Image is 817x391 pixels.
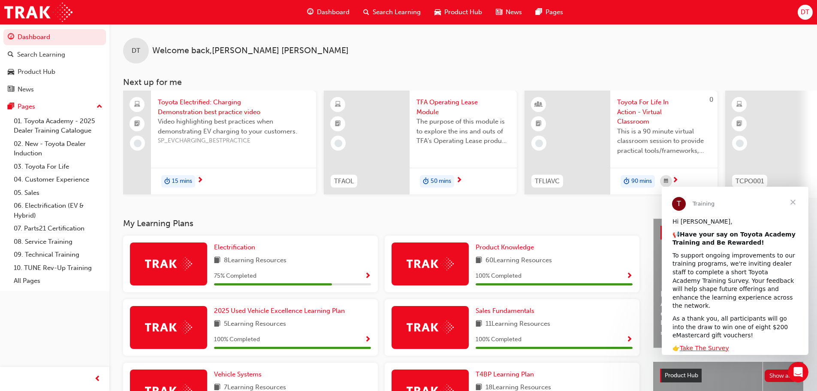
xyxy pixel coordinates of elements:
span: Video highlighting best practices when demonstrating EV charging to your customers. [158,117,309,136]
img: Trak [407,257,454,270]
button: DT [798,5,813,20]
span: 100 % Completed [476,271,522,281]
span: Welcome back , [PERSON_NAME] [PERSON_NAME] [152,46,349,56]
span: Pages [546,7,563,17]
a: 05. Sales [10,186,106,200]
span: Toyota For Life In Action - Virtual Classroom [617,97,711,127]
a: car-iconProduct Hub [428,3,489,21]
a: 07. Parts21 Certification [10,222,106,235]
span: DT [801,7,809,17]
span: duration-icon [423,176,429,187]
a: guage-iconDashboard [300,3,356,21]
span: SP_EVCHARGING_BESTPRACTICE [158,136,309,146]
span: 100 % Completed [476,335,522,345]
span: News [506,7,522,17]
a: Dashboard [3,29,106,45]
span: TFLIAVC [535,176,560,186]
a: All Pages [10,274,106,288]
span: Product Hub [444,7,482,17]
img: Trak [145,321,192,334]
a: news-iconNews [489,3,529,21]
a: Product HubShow all [660,369,796,382]
span: TFA Operating Lease Module [416,97,510,117]
span: duration-icon [624,176,630,187]
h3: Next up for me [109,77,817,87]
button: Pages [3,99,106,115]
span: 5 Learning Resources [224,319,286,330]
a: TFAOLTFA Operating Lease ModuleThe purpose of this module is to explore the ins and outs of TFA’s... [324,91,517,194]
iframe: Intercom live chat message [662,187,808,355]
span: T4BP Learning Plan [476,370,534,378]
span: guage-icon [8,33,14,41]
button: Show Progress [626,334,633,345]
a: Product Hub [3,64,106,80]
span: TFAOL [334,176,354,186]
a: News [3,82,106,97]
div: News [18,85,34,94]
span: learningRecordVerb_NONE-icon [535,139,543,147]
span: car-icon [8,68,14,76]
span: Show Progress [365,273,371,280]
span: learningRecordVerb_NONE-icon [335,139,342,147]
span: learningResourceType_ELEARNING-icon [335,99,341,110]
span: pages-icon [8,103,14,111]
span: book-icon [214,255,220,266]
span: 60 Learning Resources [485,255,552,266]
img: Trak [4,3,72,22]
span: search-icon [363,7,369,18]
span: book-icon [214,319,220,330]
span: Show Progress [626,273,633,280]
a: Sales Fundamentals [476,306,538,316]
span: laptop-icon [134,99,140,110]
button: Show Progress [626,271,633,282]
span: Product Knowledge [476,243,534,251]
span: 100 % Completed [214,335,260,345]
span: learningRecordVerb_NONE-icon [134,139,142,147]
span: learningResourceType_ELEARNING-icon [736,99,742,110]
a: pages-iconPages [529,3,570,21]
a: Latest NewsShow allHelp Shape the Future of Toyota Academy Training and Win an eMastercard!Revolu... [653,218,803,348]
span: This is a 90 minute virtual classroom session to provide practical tools/frameworks, behaviours a... [617,127,711,156]
span: 75 % Completed [214,271,256,281]
div: Product Hub [18,67,55,77]
a: Electrification [214,242,259,252]
img: Trak [407,321,454,334]
span: learningRecordVerb_NONE-icon [736,139,744,147]
span: duration-icon [164,176,170,187]
span: booktick-icon [134,118,140,130]
span: Dashboard [317,7,350,17]
span: Product Hub [665,372,698,379]
a: Latest NewsShow all [660,226,796,239]
span: 15 mins [172,176,192,186]
span: search-icon [8,51,14,59]
span: Show Progress [365,336,371,344]
span: book-icon [476,319,482,330]
a: 02. New - Toyota Dealer Induction [10,137,106,160]
a: Toyota Electrified: Charging Demonstration best practice videoVideo highlighting best practices w... [123,91,316,194]
a: 01. Toyota Academy - 2025 Dealer Training Catalogue [10,115,106,137]
span: news-icon [496,7,502,18]
span: car-icon [434,7,441,18]
a: T4BP Learning Plan [476,370,537,379]
span: calendar-icon [664,176,668,187]
span: learningResourceType_INSTRUCTOR_LED-icon [536,99,542,110]
span: 90 mins [631,176,652,186]
span: Help Shape the Future of Toyota Academy Training and Win an eMastercard! [660,289,796,318]
a: Product Knowledge [476,242,537,252]
span: next-icon [672,177,678,185]
div: Search Learning [17,50,65,60]
button: Show Progress [365,271,371,282]
span: 2025 Used Vehicle Excellence Learning Plan [214,307,345,315]
a: Search Learning [3,47,106,63]
span: 0 [709,96,713,103]
span: Electrification [214,243,255,251]
a: 09. Technical Training [10,248,106,261]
